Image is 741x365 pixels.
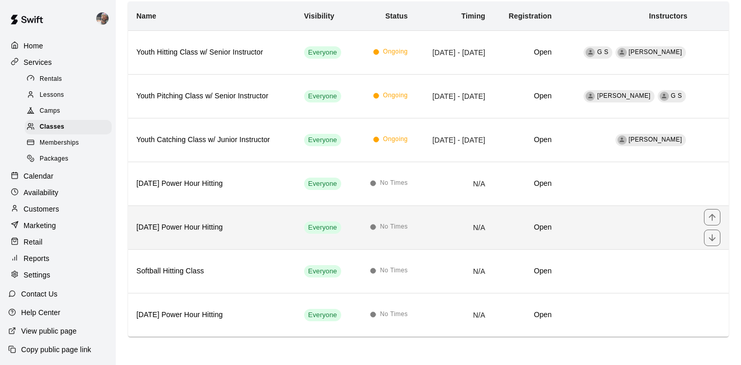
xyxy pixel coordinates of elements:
[304,223,341,233] span: Everyone
[383,91,408,101] span: Ongoing
[304,309,341,321] div: This service is visible to all of your customers
[24,57,52,67] p: Services
[8,185,108,200] a: Availability
[24,41,43,51] p: Home
[8,251,108,266] div: Reports
[380,178,408,188] span: No Times
[502,309,552,321] h6: Open
[25,119,116,135] a: Classes
[25,120,112,134] div: Classes
[136,266,288,277] h6: Softball Hitting Class
[304,221,341,234] div: This service is visible to all of your customers
[304,46,341,59] div: This service is visible to all of your customers
[304,265,341,277] div: This service is visible to all of your customers
[416,249,493,293] td: N/A
[380,309,408,320] span: No Times
[383,134,408,145] span: Ongoing
[704,230,720,246] button: move item down
[40,154,68,164] span: Packages
[304,178,341,190] div: This service is visible to all of your customers
[25,88,112,102] div: Lessons
[304,179,341,189] span: Everyone
[24,270,50,280] p: Settings
[416,205,493,249] td: N/A
[509,12,552,20] b: Registration
[304,267,341,276] span: Everyone
[21,307,60,318] p: Help Center
[96,12,109,25] img: Trent Hadley
[24,237,43,247] p: Retail
[40,138,79,148] span: Memberships
[8,55,108,70] div: Services
[304,48,341,58] span: Everyone
[94,8,116,29] div: Trent Hadley
[8,38,108,54] a: Home
[597,48,608,56] span: G S
[502,47,552,58] h6: Open
[649,12,687,20] b: Instructors
[136,12,156,20] b: Name
[502,178,552,189] h6: Open
[40,90,64,100] span: Lessons
[24,204,59,214] p: Customers
[25,103,116,119] a: Camps
[24,187,59,198] p: Availability
[416,74,493,118] td: [DATE] - [DATE]
[597,92,650,99] span: [PERSON_NAME]
[136,178,288,189] h6: [DATE] Power Hour Hitting
[416,30,493,74] td: [DATE] - [DATE]
[629,48,682,56] span: [PERSON_NAME]
[25,136,112,150] div: Memberships
[8,201,108,217] a: Customers
[385,12,408,20] b: Status
[304,310,341,320] span: Everyone
[416,118,493,162] td: [DATE] - [DATE]
[128,2,729,337] table: simple table
[462,12,486,20] b: Timing
[502,134,552,146] h6: Open
[660,92,669,101] div: G S
[136,222,288,233] h6: [DATE] Power Hour Hitting
[617,135,627,145] div: Asher Hoffman
[21,326,77,336] p: View public page
[40,74,62,84] span: Rentals
[586,48,595,57] div: G S
[25,72,112,86] div: Rentals
[136,309,288,321] h6: [DATE] Power Hour Hitting
[617,48,627,57] div: Weston Ballard
[304,134,341,146] div: This service is visible to all of your customers
[502,266,552,277] h6: Open
[304,92,341,101] span: Everyone
[25,71,116,87] a: Rentals
[8,234,108,250] a: Retail
[671,92,682,99] span: G S
[629,136,682,143] span: [PERSON_NAME]
[40,122,64,132] span: Classes
[416,293,493,337] td: N/A
[380,222,408,232] span: No Times
[24,253,49,264] p: Reports
[502,222,552,233] h6: Open
[25,87,116,103] a: Lessons
[502,91,552,102] h6: Open
[40,106,60,116] span: Camps
[416,162,493,205] td: N/A
[136,91,288,102] h6: Youth Pitching Class w/ Senior Instructor
[304,135,341,145] span: Everyone
[586,92,595,101] div: Dave Osteen
[8,218,108,233] a: Marketing
[380,266,408,276] span: No Times
[25,152,112,166] div: Packages
[304,90,341,102] div: This service is visible to all of your customers
[8,168,108,184] a: Calendar
[704,209,720,225] button: move item up
[24,220,56,231] p: Marketing
[304,12,334,20] b: Visibility
[21,289,58,299] p: Contact Us
[136,47,288,58] h6: Youth Hitting Class w/ Senior Instructor
[25,135,116,151] a: Memberships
